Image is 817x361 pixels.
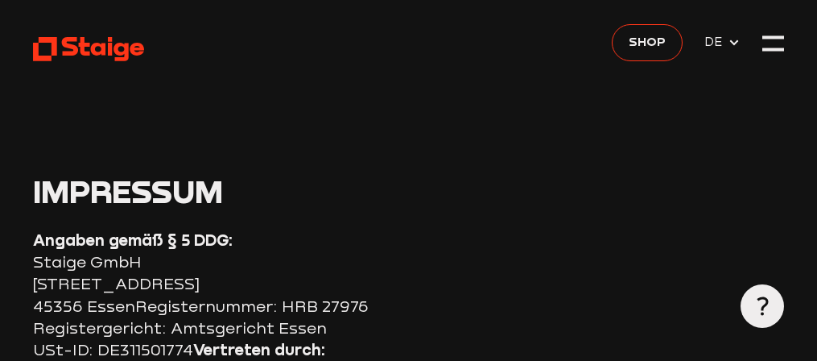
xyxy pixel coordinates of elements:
a: Shop [612,24,683,61]
span: Shop [629,32,666,52]
span: Impressum [33,172,223,210]
strong: Angaben gemäß § 5 DDG: [33,230,233,249]
span: DE [704,32,728,52]
strong: Vertreten durch: [193,340,325,359]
